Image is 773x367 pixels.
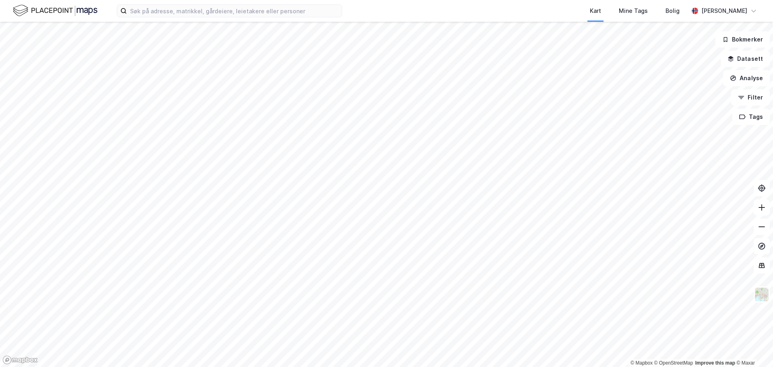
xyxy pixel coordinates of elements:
[695,360,735,366] a: Improve this map
[127,5,342,17] input: Søk på adresse, matrikkel, gårdeiere, leietakere eller personer
[630,360,653,366] a: Mapbox
[731,89,770,106] button: Filter
[715,31,770,48] button: Bokmerker
[733,328,773,367] div: Kontrollprogram for chat
[733,328,773,367] iframe: Chat Widget
[732,109,770,125] button: Tags
[13,4,97,18] img: logo.f888ab2527a4732fd821a326f86c7f29.svg
[666,6,680,16] div: Bolig
[654,360,693,366] a: OpenStreetMap
[2,355,38,365] a: Mapbox homepage
[619,6,648,16] div: Mine Tags
[721,51,770,67] button: Datasett
[701,6,747,16] div: [PERSON_NAME]
[754,287,769,302] img: Z
[590,6,601,16] div: Kart
[723,70,770,86] button: Analyse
